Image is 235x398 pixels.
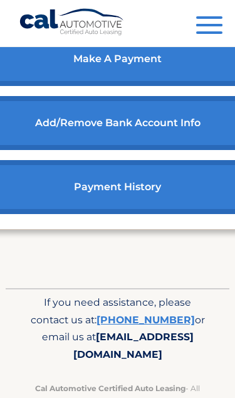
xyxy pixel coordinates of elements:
a: [PHONE_NUMBER] [97,314,195,326]
strong: Cal Automotive Certified Auto Leasing [35,384,185,393]
span: [EMAIL_ADDRESS][DOMAIN_NAME] [73,331,194,360]
p: If you need assistance, please contact us at: or email us at [24,294,210,364]
button: Menu [196,16,222,37]
a: Cal Automotive [19,8,125,40]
